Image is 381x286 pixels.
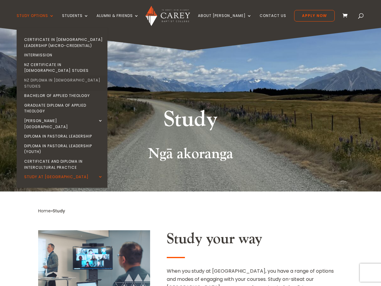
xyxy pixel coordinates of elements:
img: Carey Baptist College [146,6,190,26]
a: Contact Us [260,14,286,28]
a: NZ Diploma in [DEMOGRAPHIC_DATA] Studies [18,75,109,91]
a: [PERSON_NAME][GEOGRAPHIC_DATA] [18,116,109,131]
a: NZ Certificate in [DEMOGRAPHIC_DATA] Studies [18,60,109,75]
h2: Ngā akoranga [38,145,343,166]
a: Bachelor of Applied Theology [18,91,109,101]
a: Certificate and Diploma in Intercultural Practice [18,157,109,172]
a: Students [62,14,89,28]
a: About [PERSON_NAME] [198,14,252,28]
h1: Study [77,105,304,137]
a: Certificate in [DEMOGRAPHIC_DATA] Leadership (Micro-credential) [18,35,109,50]
a: Study at [GEOGRAPHIC_DATA] [18,172,109,182]
a: Home [38,208,51,214]
a: Apply Now [294,10,335,22]
a: Diploma in Pastoral Leadership [18,131,109,141]
span: Study [53,208,65,214]
h2: Study your way [167,230,343,251]
a: Study Options [17,14,54,28]
a: Alumni & Friends [97,14,139,28]
span: When you study at [GEOGRAPHIC_DATA], you have a range of options and modes of engaging with your ... [167,268,334,283]
a: Diploma in Pastoral Leadership (Youth) [18,141,109,157]
a: Intermission [18,50,109,60]
span: » [38,208,65,214]
a: Graduate Diploma of Applied Theology [18,101,109,116]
